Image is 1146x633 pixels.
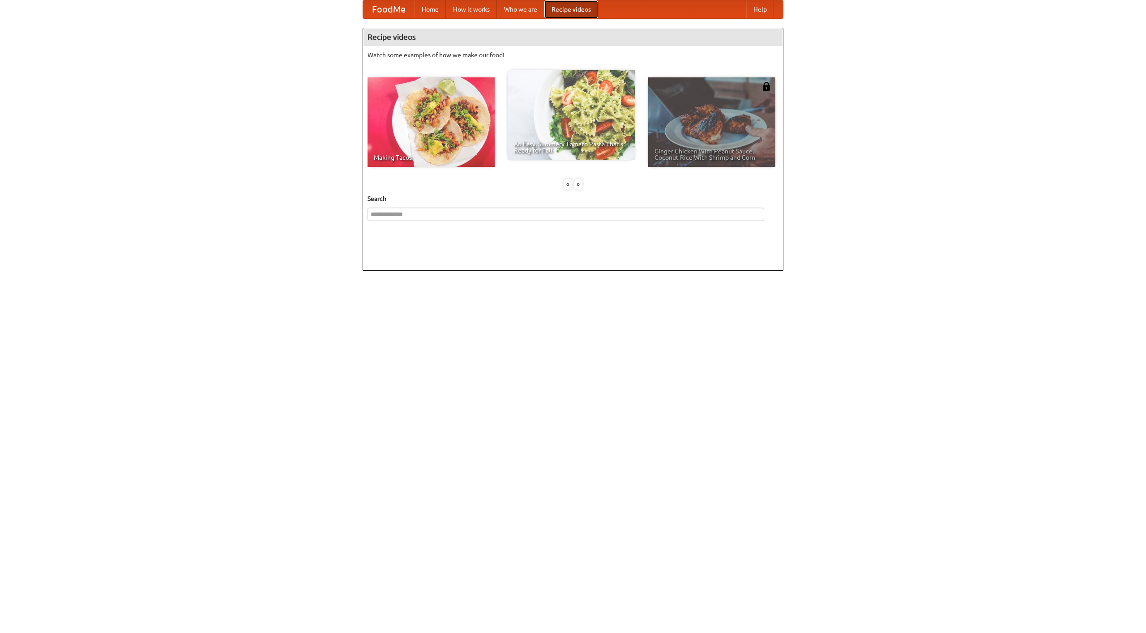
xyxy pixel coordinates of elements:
a: Recipe videos [544,0,598,18]
h4: Recipe videos [363,28,783,46]
a: How it works [446,0,497,18]
a: Making Tacos [368,77,495,167]
a: An Easy, Summery Tomato Pasta That's Ready for Fall [508,70,635,160]
span: Making Tacos [374,154,488,161]
span: An Easy, Summery Tomato Pasta That's Ready for Fall [514,141,629,153]
div: » [574,178,582,190]
h5: Search [368,194,778,203]
p: Watch some examples of how we make our food! [368,51,778,59]
a: Help [746,0,774,18]
a: Who we are [497,0,544,18]
div: « [564,178,572,190]
a: Home [415,0,446,18]
a: FoodMe [363,0,415,18]
img: 483408.png [762,82,771,91]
